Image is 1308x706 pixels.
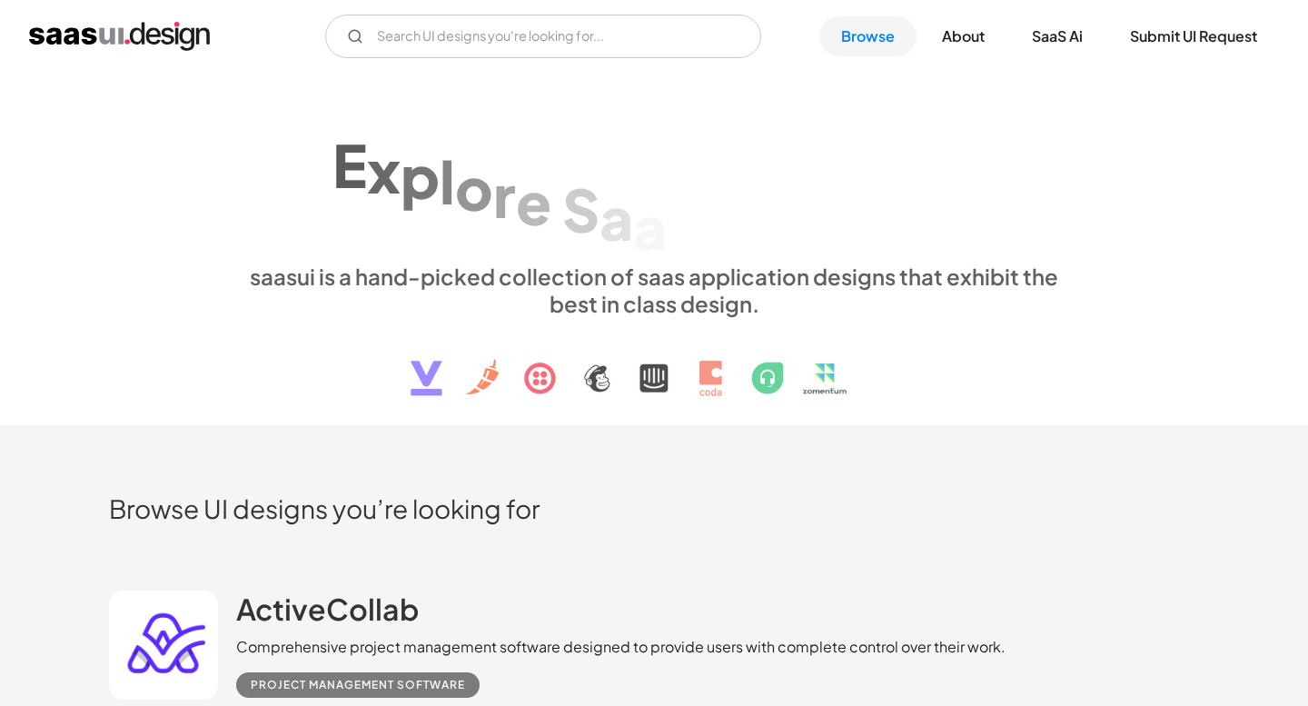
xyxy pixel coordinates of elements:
[493,160,516,230] div: r
[599,183,633,253] div: a
[236,591,419,627] h2: ActiveCollab
[236,263,1072,317] div: saasui is a hand-picked collection of saas application designs that exhibit the best in class des...
[633,192,667,262] div: a
[379,317,929,412] img: text, icon, saas logo
[236,104,1072,244] h1: Explore SaaS UI design patterns & interactions.
[109,492,1199,524] h2: Browse UI designs you’re looking for
[516,167,551,237] div: e
[1010,16,1105,56] a: SaaS Ai
[251,674,465,696] div: Project Management Software
[562,174,599,244] div: S
[920,16,1006,56] a: About
[325,15,761,58] input: Search UI designs you're looking for...
[236,591,419,636] a: ActiveCollab
[29,22,210,51] a: home
[1108,16,1279,56] a: Submit UI Request
[455,153,493,223] div: o
[325,15,761,58] form: Email Form
[401,141,440,211] div: p
[236,636,1006,658] div: Comprehensive project management software designed to provide users with complete control over th...
[819,16,917,56] a: Browse
[367,135,401,205] div: x
[440,146,455,216] div: l
[332,130,367,200] div: E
